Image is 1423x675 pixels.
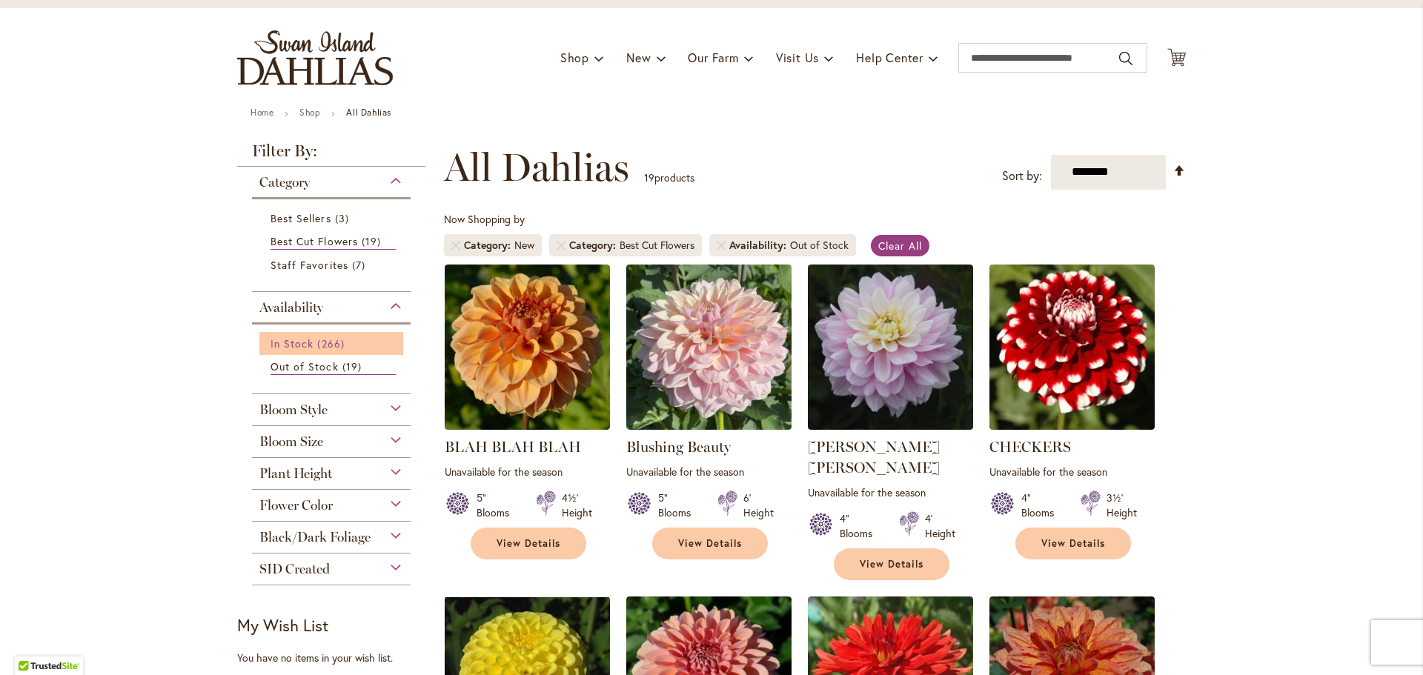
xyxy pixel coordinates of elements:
div: 4½' Height [562,491,592,520]
p: Unavailable for the season [808,485,973,499]
span: Availability [729,238,790,253]
a: View Details [1015,528,1131,559]
a: BLAH BLAH BLAH [445,438,581,456]
a: View Details [834,548,949,580]
span: Availability [259,299,323,316]
span: All Dahlias [444,145,629,190]
span: Staff Favorites [271,258,348,272]
span: Plant Height [259,465,332,482]
a: CHECKERS [989,419,1155,433]
a: Clear All [871,235,929,256]
p: Unavailable for the season [445,465,610,479]
span: 19 [644,170,654,184]
span: 19 [362,233,385,249]
strong: My Wish List [237,614,328,636]
a: store logo [237,30,393,85]
a: Remove Category Best Cut Flowers [557,241,565,250]
img: CHECKERS [989,265,1155,430]
span: In Stock [271,336,314,350]
label: Sort by: [1002,162,1042,190]
span: View Details [1041,537,1105,550]
span: View Details [497,537,560,550]
div: Best Cut Flowers [620,238,694,253]
img: Blah Blah Blah [445,265,610,430]
span: 7 [352,257,369,273]
div: 4" Blooms [840,511,881,541]
span: Help Center [856,50,923,65]
span: Shop [560,50,589,65]
span: Our Farm [688,50,738,65]
p: Unavailable for the season [989,465,1155,479]
span: Clear All [878,239,922,253]
span: Category [464,238,514,253]
a: Remove Availability Out of Stock [717,241,726,250]
span: Best Sellers [271,211,331,225]
span: 3 [335,210,353,226]
span: View Details [678,537,742,550]
span: Flower Color [259,497,333,513]
div: 4" Blooms [1021,491,1063,520]
div: New [514,238,534,253]
a: View Details [471,528,586,559]
img: Blushing Beauty [626,265,792,430]
span: View Details [860,558,923,571]
div: 4' Height [925,511,955,541]
span: Out of Stock [271,359,339,373]
a: Best Sellers [271,210,396,226]
div: 5" Blooms [658,491,700,520]
a: Blah Blah Blah [445,419,610,433]
a: Out of Stock 19 [271,359,396,375]
p: products [644,166,694,190]
p: Unavailable for the season [626,465,792,479]
a: View Details [652,528,768,559]
iframe: Launch Accessibility Center [11,622,53,664]
span: Black/Dark Foliage [259,529,371,545]
span: Bloom Size [259,433,323,450]
div: 6' Height [743,491,774,520]
a: CHECKERS [989,438,1071,456]
span: Category [259,174,310,190]
a: Remove Category New [451,241,460,250]
a: Charlotte Mae [808,419,973,433]
span: Bloom Style [259,402,328,418]
div: 5" Blooms [477,491,518,520]
span: 19 [342,359,365,374]
a: Staff Favorites [271,257,396,273]
a: Home [251,107,273,118]
strong: Filter By: [237,143,425,167]
strong: All Dahlias [346,107,391,118]
div: Out of Stock [790,238,849,253]
div: 3½' Height [1107,491,1137,520]
a: Blushing Beauty [626,419,792,433]
a: Blushing Beauty [626,438,731,456]
a: [PERSON_NAME] [PERSON_NAME] [808,438,940,476]
span: New [626,50,651,65]
a: In Stock 266 [271,336,396,351]
span: Category [569,238,620,253]
span: Now Shopping by [444,212,525,226]
span: 266 [317,336,348,351]
span: Visit Us [776,50,819,65]
a: Best Cut Flowers [271,233,396,250]
img: Charlotte Mae [808,265,973,430]
span: Best Cut Flowers [271,234,358,248]
div: You have no items in your wish list. [237,651,435,665]
a: Shop [299,107,320,118]
span: SID Created [259,561,330,577]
